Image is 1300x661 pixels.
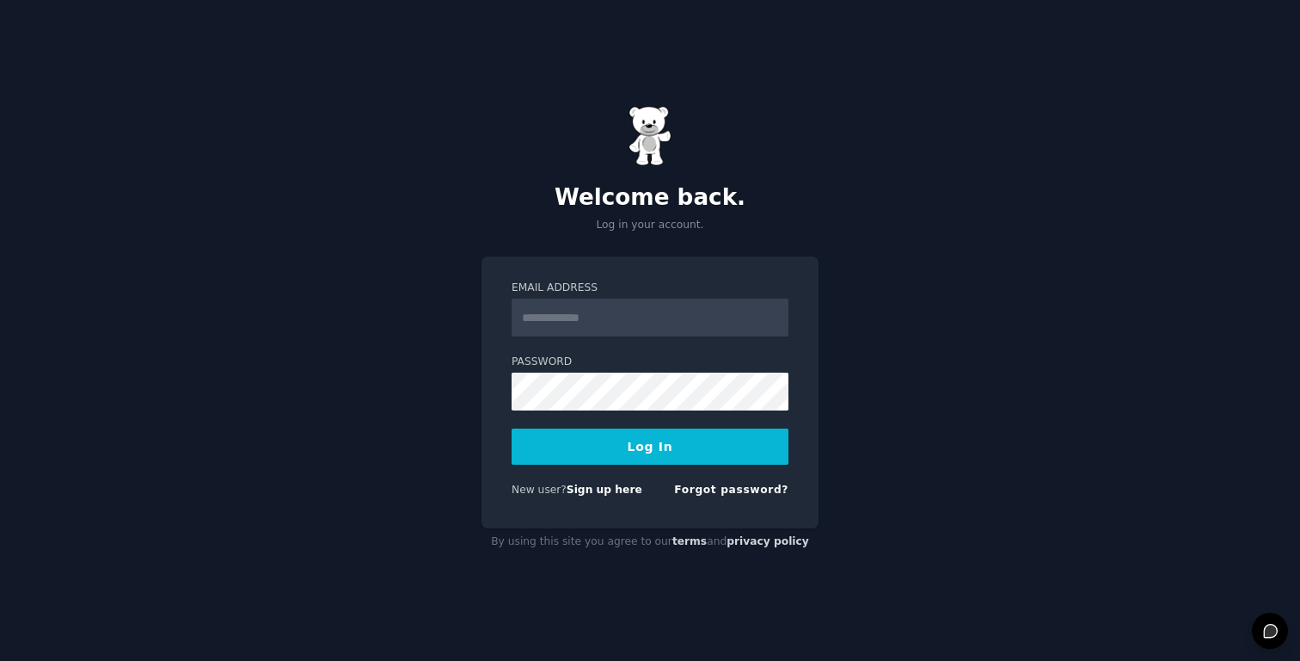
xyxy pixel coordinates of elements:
[481,528,819,556] div: By using this site you agree to our and
[674,484,788,496] a: Forgot password?
[481,218,819,233] p: Log in your account.
[512,355,788,370] label: Password
[481,184,819,212] h2: Welcome back.
[629,106,671,166] img: Gummy Bear
[512,281,788,296] label: Email Address
[512,484,567,496] span: New user?
[567,484,642,496] a: Sign up here
[672,535,707,547] a: terms
[512,429,788,465] button: Log In
[727,535,809,547] a: privacy policy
